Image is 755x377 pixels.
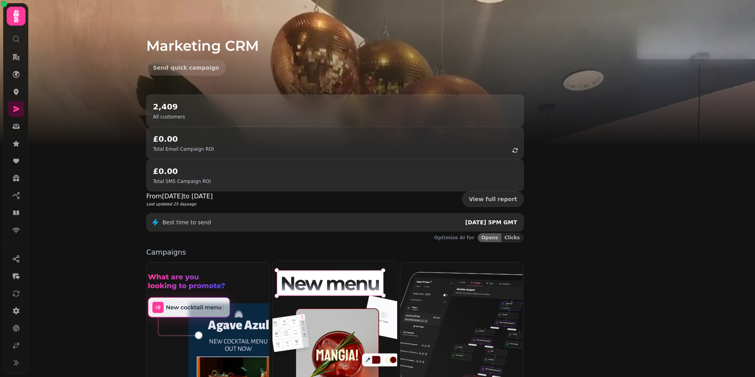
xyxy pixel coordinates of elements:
h2: £0.00 [153,166,211,177]
p: From [DATE] to [DATE] [146,192,213,201]
button: Clicks [501,233,523,242]
span: Opens [481,235,498,240]
span: Send quick campaign [153,65,219,70]
button: Send quick campaign [146,60,226,76]
p: All customers [153,114,185,120]
button: refresh [508,144,522,157]
p: Campaigns [146,249,524,256]
span: Clicks [505,235,520,240]
h2: 2,409 [153,101,185,112]
p: Best time to send [162,218,211,226]
h1: Marketing CRM [146,19,524,54]
p: Last updated 25 days ago [146,201,213,207]
p: Optimise AI for [434,235,474,241]
button: Opens [478,233,501,242]
p: Total Email Campaign ROI [153,146,214,152]
span: [DATE] 5PM GMT [465,219,517,225]
p: Total SMS Campaign ROI [153,178,211,185]
a: View full report [462,191,524,207]
h2: £0.00 [153,133,214,144]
